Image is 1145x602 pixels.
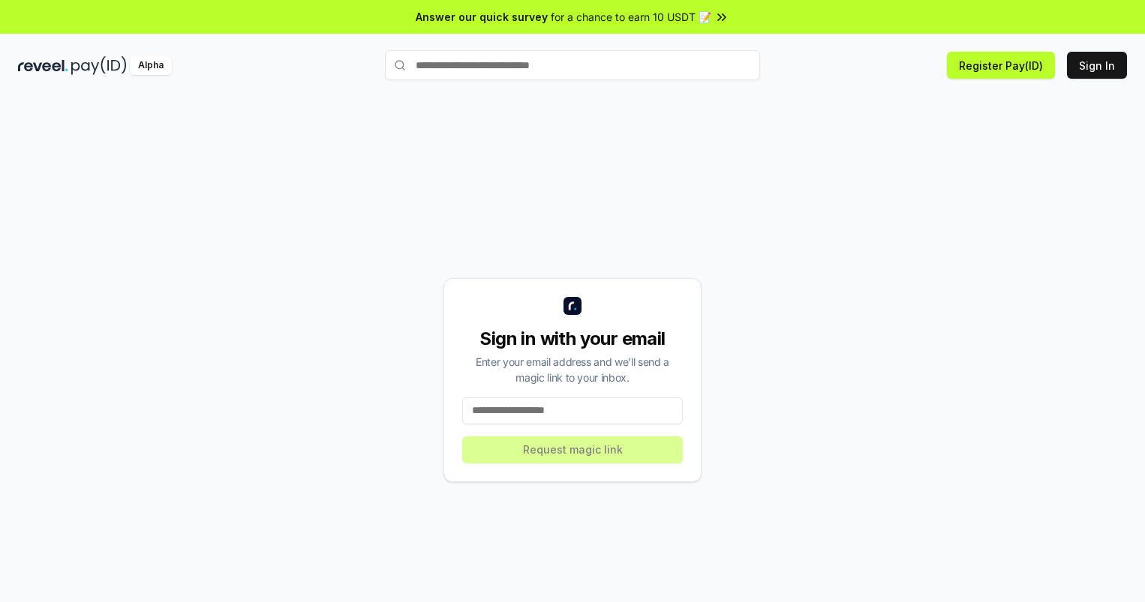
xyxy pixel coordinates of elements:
div: Alpha [130,56,172,75]
span: for a chance to earn 10 USDT 📝 [551,9,711,25]
div: Sign in with your email [462,327,683,351]
img: pay_id [71,56,127,75]
span: Answer our quick survey [416,9,548,25]
div: Enter your email address and we’ll send a magic link to your inbox. [462,354,683,385]
button: Sign In [1067,52,1127,79]
button: Register Pay(ID) [947,52,1055,79]
img: logo_small [563,297,582,315]
img: reveel_dark [18,56,68,75]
